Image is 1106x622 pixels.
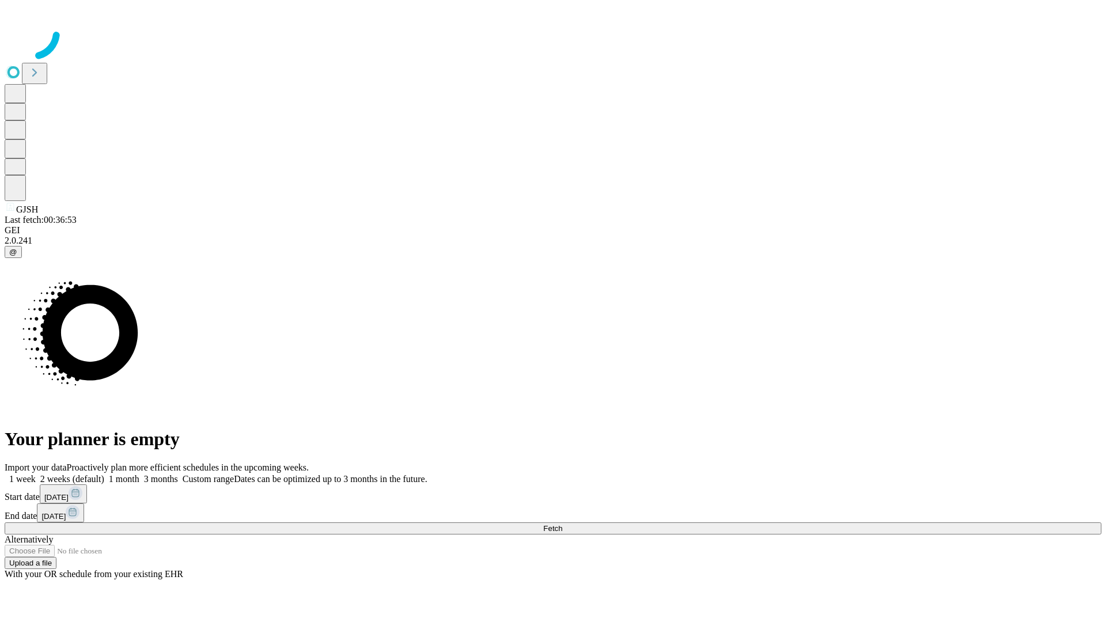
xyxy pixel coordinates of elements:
[44,493,69,502] span: [DATE]
[234,474,427,484] span: Dates can be optimized up to 3 months in the future.
[144,474,178,484] span: 3 months
[9,248,17,256] span: @
[5,225,1101,236] div: GEI
[5,569,183,579] span: With your OR schedule from your existing EHR
[16,204,38,214] span: GJSH
[5,215,77,225] span: Last fetch: 00:36:53
[5,522,1101,534] button: Fetch
[9,474,36,484] span: 1 week
[5,462,67,472] span: Import your data
[5,236,1101,246] div: 2.0.241
[40,474,104,484] span: 2 weeks (default)
[5,503,1101,522] div: End date
[109,474,139,484] span: 1 month
[5,557,56,569] button: Upload a file
[37,503,84,522] button: [DATE]
[5,534,53,544] span: Alternatively
[183,474,234,484] span: Custom range
[5,246,22,258] button: @
[41,512,66,521] span: [DATE]
[5,428,1101,450] h1: Your planner is empty
[40,484,87,503] button: [DATE]
[543,524,562,533] span: Fetch
[5,484,1101,503] div: Start date
[67,462,309,472] span: Proactively plan more efficient schedules in the upcoming weeks.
